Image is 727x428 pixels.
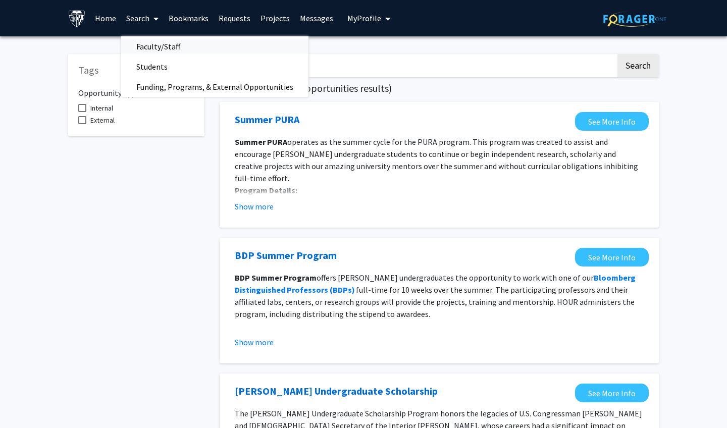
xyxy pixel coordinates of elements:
[220,82,659,94] h5: Page of ( total opportunities results)
[347,13,381,23] span: My Profile
[90,1,121,36] a: Home
[121,39,308,54] a: Faculty/Staff
[121,1,164,36] a: Search
[214,1,255,36] a: Requests
[164,1,214,36] a: Bookmarks
[90,114,115,126] span: External
[575,248,649,266] a: Opens in a new tab
[575,384,649,402] a: Opens in a new tab
[235,112,299,127] a: Opens in a new tab
[121,59,308,74] a: Students
[235,248,337,263] a: Opens in a new tab
[235,137,287,147] strong: Summer PURA
[235,384,438,399] a: Opens in a new tab
[78,64,194,76] h5: Tags
[8,383,43,420] iframe: Chat
[235,273,317,283] strong: BDP Summer Program
[235,137,638,183] span: operates as the summer cycle for the PURA program. This program was created to assist and encoura...
[235,200,274,212] button: Show more
[235,336,274,348] button: Show more
[617,54,659,77] button: Search
[90,102,113,114] span: Internal
[78,80,194,98] h6: Opportunity Type
[603,11,666,27] img: ForagerOne Logo
[575,112,649,131] a: Opens in a new tab
[235,185,297,195] strong: Program Details:
[121,79,308,94] a: Funding, Programs, & External Opportunities
[235,272,644,320] p: offers [PERSON_NAME] undergraduates the opportunity to work with one of our full-time for 10 week...
[295,1,338,36] a: Messages
[121,57,183,77] span: Students
[121,36,195,57] span: Faculty/Staff
[255,1,295,36] a: Projects
[220,54,616,77] input: Search Keywords
[68,10,86,27] img: Johns Hopkins University Logo
[121,77,308,97] span: Funding, Programs, & External Opportunities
